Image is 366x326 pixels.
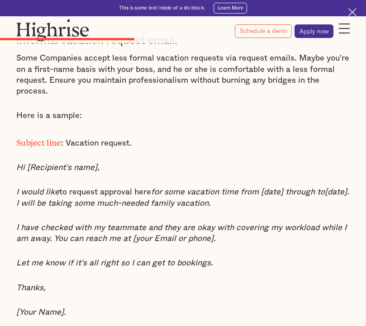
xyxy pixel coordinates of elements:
[16,138,61,143] strong: Subject line
[16,135,350,149] p: : Vacation request.
[16,188,59,196] em: I would like
[295,24,333,38] a: Apply now
[16,284,46,292] em: Thanks,
[16,308,66,317] em: [Your Name].
[16,110,350,121] p: Here is a sample:
[16,187,350,209] p: to request approval here
[16,164,100,172] em: Hi [Recipient's name],
[16,53,350,97] p: Some Companies accept less formal vacation requests via request emails. Maybe you're on a first-n...
[16,224,347,243] em: I have checked with my teammate and they are okay with covering my workload while I am away. You ...
[16,188,349,207] em: for some vacation time from [date] through to[date]. I will be taking some much-needed family vac...
[119,5,205,11] div: This is some text inside of a div block.
[16,259,213,267] em: Let me know if it's all right so I can get to bookings.
[16,19,89,41] img: Highrise logo
[348,8,356,16] img: Cross icon
[235,24,292,38] a: Schedule a demo
[214,3,247,14] a: Learn More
